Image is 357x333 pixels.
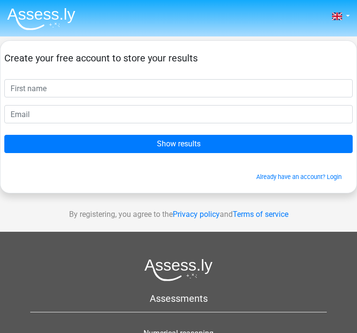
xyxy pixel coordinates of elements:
input: First name [4,79,353,97]
h5: Create your free account to store your results [4,52,353,64]
input: Show results [4,135,353,153]
a: Already have an account? Login [256,173,342,180]
a: Privacy policy [173,210,220,219]
img: Assessly [7,8,75,30]
input: Email [4,105,353,123]
img: Assessly logo [144,259,213,281]
a: Terms of service [233,210,288,219]
h5: Assessments [30,293,327,304]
